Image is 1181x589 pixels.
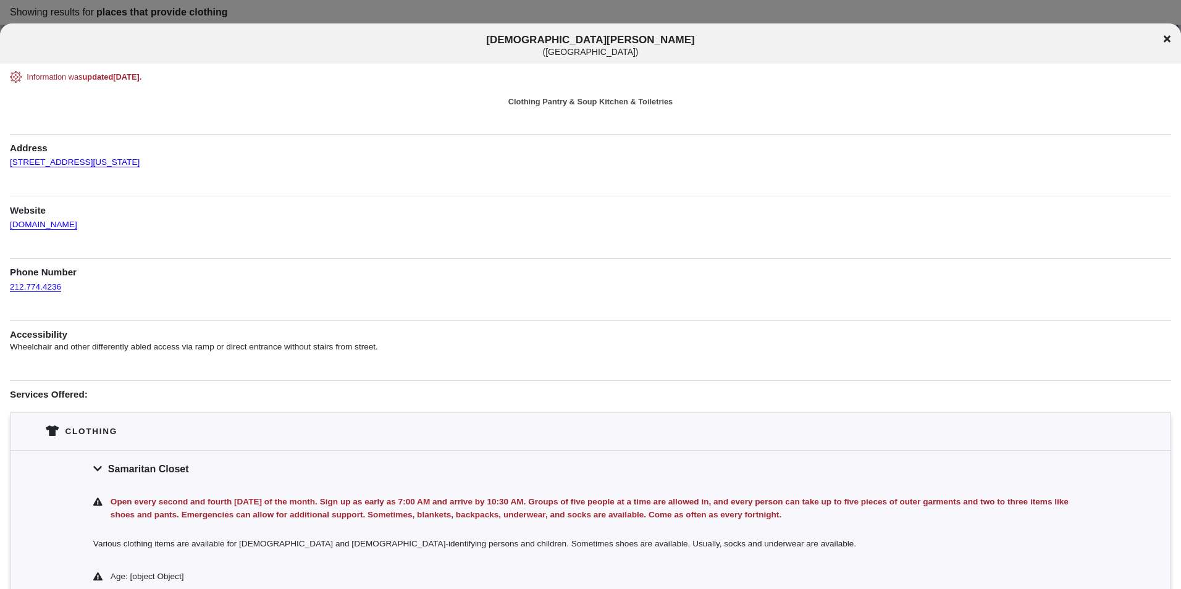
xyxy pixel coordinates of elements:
div: Information was [27,71,1154,83]
a: [STREET_ADDRESS][US_STATE] [10,146,140,167]
p: Wheelchair and other differently abled access via ramp or direct entrance without stairs from str... [10,341,1171,353]
div: Age: [object Object] [111,570,1088,583]
div: Clothing Pantry & Soup Kitchen & Toiletries [10,96,1171,107]
div: Samaritan Closet [11,450,1170,487]
a: 212.774.4236 [10,270,61,292]
a: [DOMAIN_NAME] [10,208,77,230]
div: ( [GEOGRAPHIC_DATA] ) [101,47,1081,57]
h1: Phone Number [10,258,1171,279]
div: Various clothing items are available for [DEMOGRAPHIC_DATA] and [DEMOGRAPHIC_DATA]-identifying pe... [11,530,1170,562]
span: [DEMOGRAPHIC_DATA][PERSON_NAME] [101,34,1081,57]
h1: Services Offered: [10,380,1171,401]
h1: Website [10,196,1171,217]
span: updated [DATE] . [83,72,142,81]
h1: Address [10,134,1171,155]
div: Clothing [65,425,117,438]
div: Open every second and fourth [DATE] of the month. Sign up as early as 7:00 AM and arrive by 10:30... [108,495,1088,522]
h1: Accessibility [10,320,1171,341]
